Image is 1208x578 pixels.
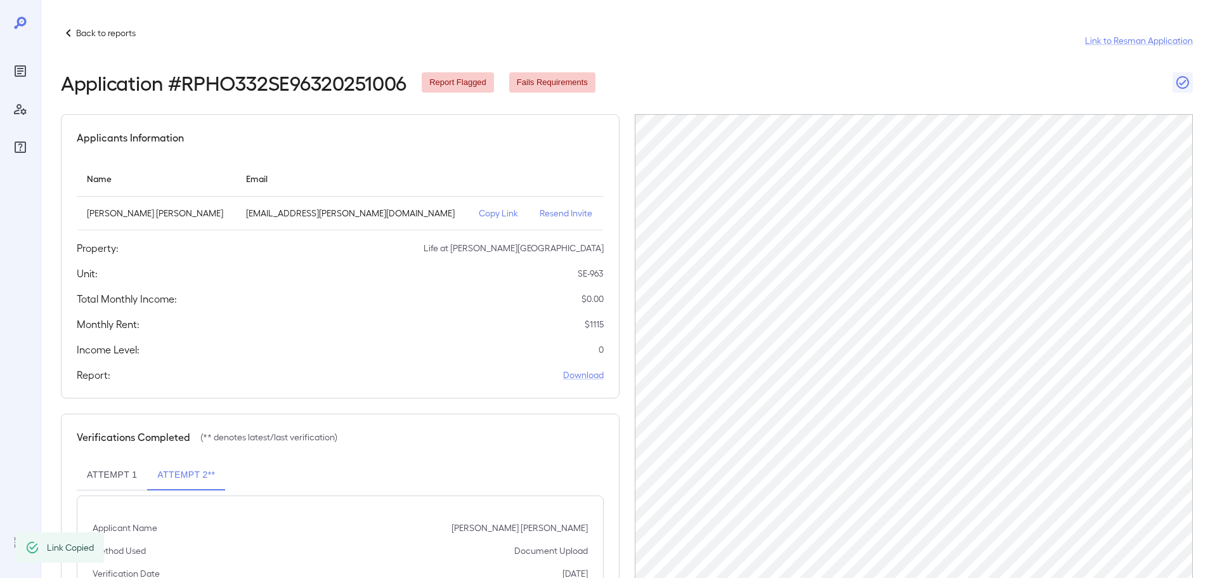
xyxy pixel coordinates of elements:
div: Link Copied [47,536,94,559]
div: Manage Users [10,99,30,119]
a: Link to Resman Application [1085,34,1193,47]
h5: Monthly Rent: [77,317,140,332]
p: Back to reports [76,27,136,39]
div: Log Out [10,532,30,553]
p: Copy Link [479,207,519,220]
span: Fails Requirements [509,77,595,89]
p: (** denotes latest/last verification) [200,431,337,443]
p: Document Upload [514,544,588,557]
button: Attempt 2** [147,460,225,490]
div: Reports [10,61,30,81]
p: [PERSON_NAME] [PERSON_NAME] [87,207,226,220]
h2: Application # RPHO332SE96320251006 [61,71,406,94]
div: FAQ [10,137,30,157]
p: Method Used [93,544,146,557]
p: 0 [599,343,604,356]
p: $ 0.00 [581,292,604,305]
button: Attempt 1 [77,460,147,490]
h5: Report: [77,367,110,383]
h5: Property: [77,240,119,256]
h5: Income Level: [77,342,140,357]
th: Email [236,161,469,197]
p: Life at [PERSON_NAME][GEOGRAPHIC_DATA] [424,242,604,254]
h5: Unit: [77,266,98,281]
p: [EMAIL_ADDRESS][PERSON_NAME][DOMAIN_NAME] [246,207,458,220]
h5: Verifications Completed [77,430,190,445]
a: Download [563,369,604,381]
button: Close Report [1172,72,1193,93]
h5: Total Monthly Income: [77,291,177,306]
span: Report Flagged [422,77,494,89]
p: SE-963 [578,267,604,280]
h5: Applicants Information [77,130,184,145]
table: simple table [77,161,604,230]
th: Name [77,161,236,197]
p: [PERSON_NAME] [PERSON_NAME] [451,522,588,534]
p: Resend Invite [540,207,594,220]
p: $ 1115 [585,318,604,331]
p: Applicant Name [93,522,157,534]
